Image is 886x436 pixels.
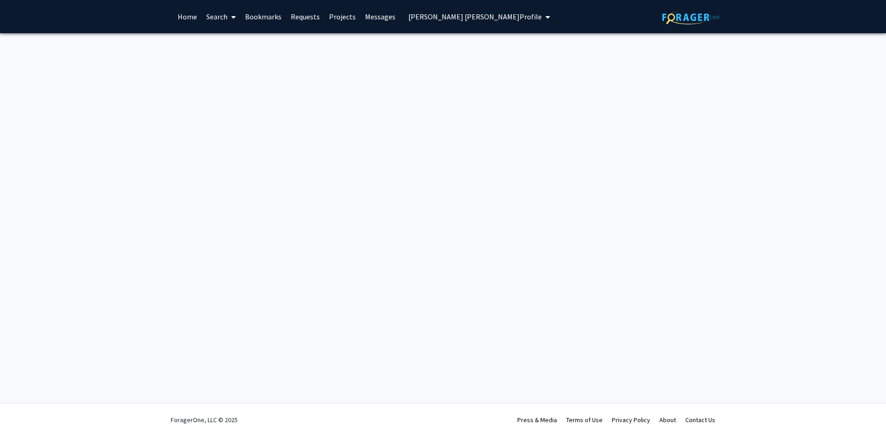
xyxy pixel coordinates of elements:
a: Projects [324,0,360,33]
a: About [659,416,676,424]
a: Home [173,0,202,33]
a: Requests [286,0,324,33]
a: Messages [360,0,400,33]
a: Privacy Policy [612,416,650,424]
a: Contact Us [685,416,715,424]
a: Bookmarks [240,0,286,33]
span: [PERSON_NAME] [PERSON_NAME] Profile [408,12,542,21]
a: Terms of Use [566,416,603,424]
a: Search [202,0,240,33]
a: Press & Media [517,416,557,424]
img: ForagerOne Logo [662,10,720,24]
div: ForagerOne, LLC © 2025 [171,404,238,436]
